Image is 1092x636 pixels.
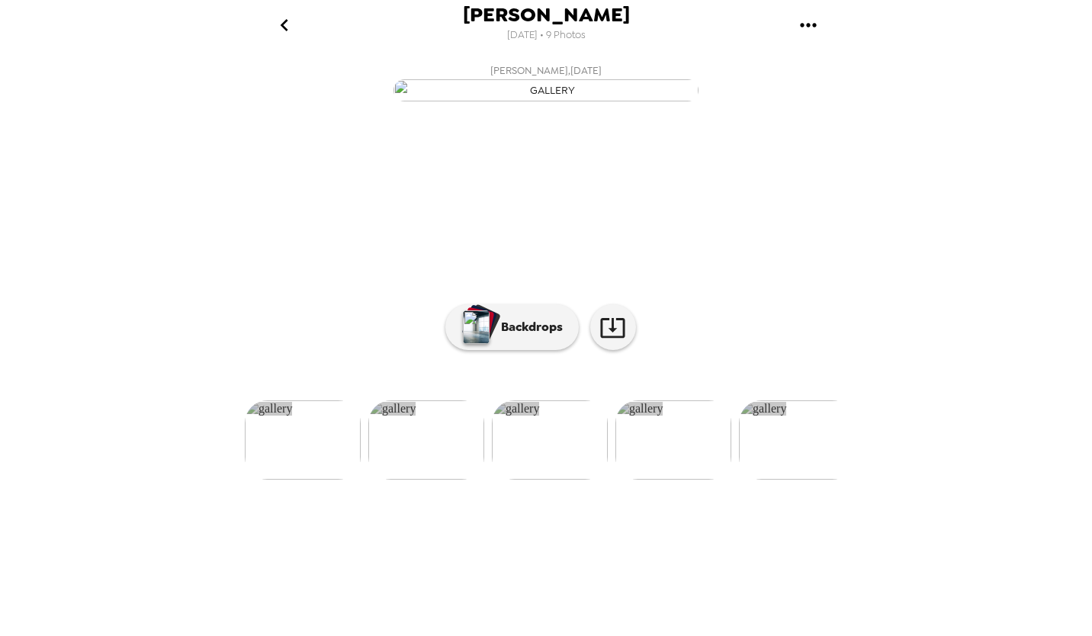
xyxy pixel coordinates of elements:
[241,57,851,106] button: [PERSON_NAME],[DATE]
[507,25,586,46] span: [DATE] • 9 Photos
[739,400,855,480] img: gallery
[368,400,484,480] img: gallery
[245,400,361,480] img: gallery
[492,400,608,480] img: gallery
[445,304,579,350] button: Backdrops
[615,400,731,480] img: gallery
[490,62,602,79] span: [PERSON_NAME] , [DATE]
[493,318,563,336] p: Backdrops
[463,5,630,25] span: [PERSON_NAME]
[393,79,699,101] img: gallery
